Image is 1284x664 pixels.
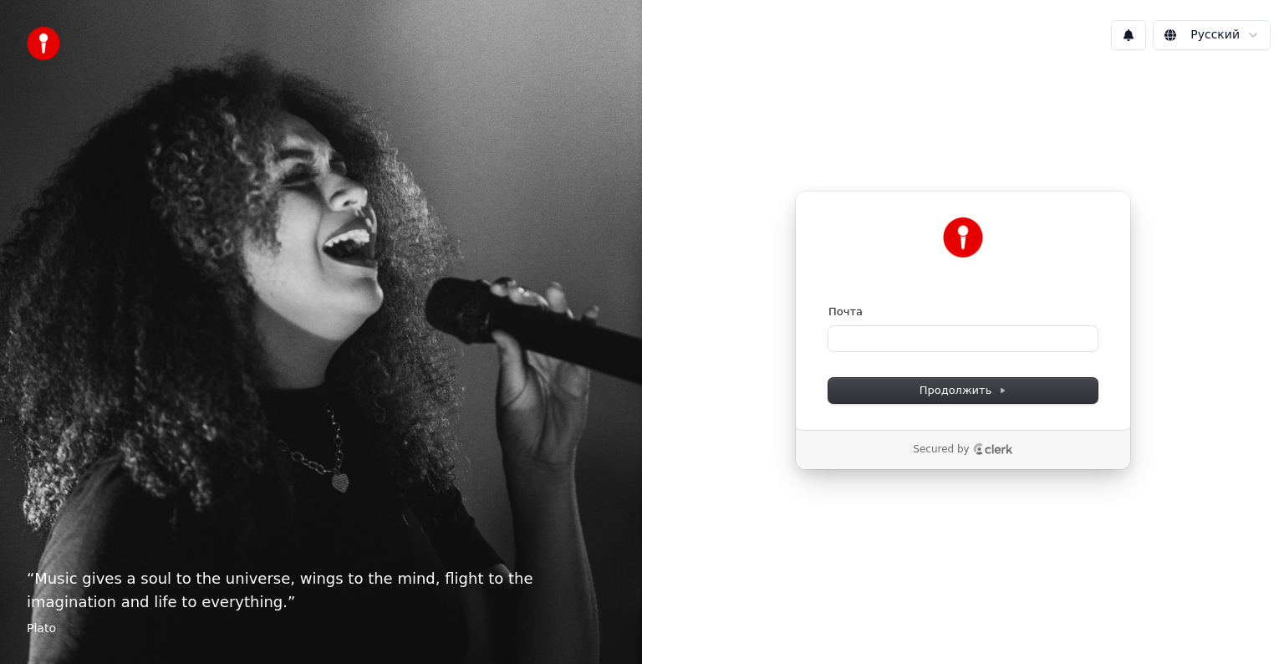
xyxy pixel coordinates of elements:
img: youka [27,27,60,60]
img: Youka [943,217,983,258]
p: Secured by [913,443,969,457]
p: “ Music gives a soul to the universe, wings to the mind, flight to the imagination and life to ev... [27,567,615,614]
button: Продолжить [828,378,1098,403]
span: Продолжить [920,383,1007,398]
a: Clerk logo [973,443,1013,455]
footer: Plato [27,621,615,637]
label: Почта [828,304,863,319]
